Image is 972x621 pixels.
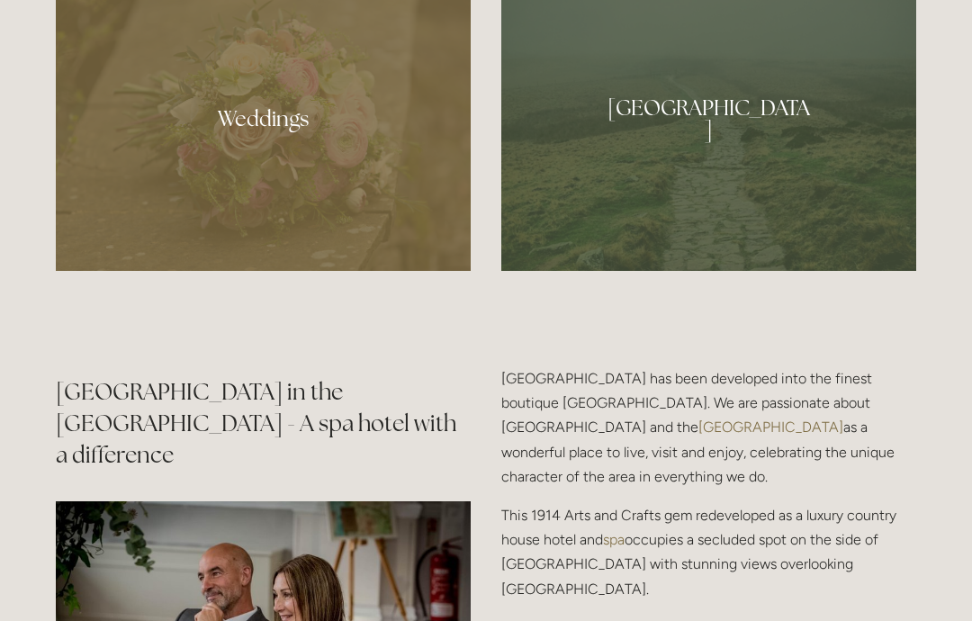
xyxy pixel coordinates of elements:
a: spa [603,531,625,548]
a: [GEOGRAPHIC_DATA] [698,418,843,436]
h2: [GEOGRAPHIC_DATA] in the [GEOGRAPHIC_DATA] - A spa hotel with a difference [56,376,471,471]
p: [GEOGRAPHIC_DATA] has been developed into the finest boutique [GEOGRAPHIC_DATA]. We are passionat... [501,366,916,489]
p: This 1914 Arts and Crafts gem redeveloped as a luxury country house hotel and occupies a secluded... [501,503,916,601]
